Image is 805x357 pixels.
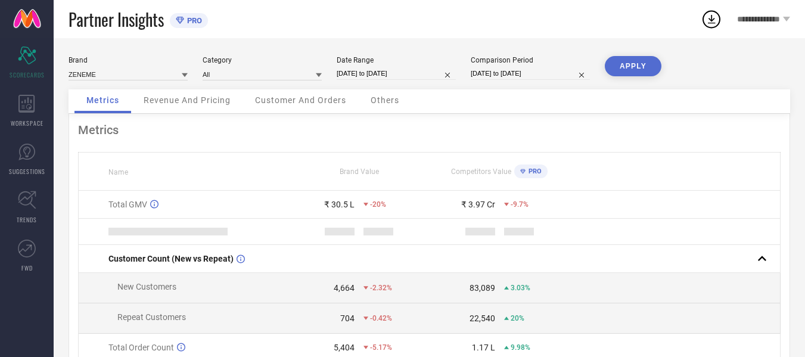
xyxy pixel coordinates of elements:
div: Date Range [337,56,456,64]
span: Partner Insights [69,7,164,32]
span: 20% [511,314,524,322]
div: ₹ 3.97 Cr [461,200,495,209]
span: -0.42% [370,314,392,322]
span: Total GMV [108,200,147,209]
span: Revenue And Pricing [144,95,231,105]
span: -2.32% [370,284,392,292]
span: Brand Value [340,167,379,176]
div: Comparison Period [471,56,590,64]
div: 22,540 [470,313,495,323]
span: 3.03% [511,284,530,292]
span: Repeat Customers [117,312,186,322]
input: Select date range [337,67,456,80]
span: Total Order Count [108,343,174,352]
span: Name [108,168,128,176]
span: TRENDS [17,215,37,224]
span: FWD [21,263,33,272]
span: WORKSPACE [11,119,43,128]
span: PRO [526,167,542,175]
div: 704 [340,313,355,323]
div: 5,404 [334,343,355,352]
span: Customer And Orders [255,95,346,105]
span: Competitors Value [451,167,511,176]
span: -5.17% [370,343,392,352]
div: Metrics [78,123,781,137]
span: Others [371,95,399,105]
div: 83,089 [470,283,495,293]
span: -20% [370,200,386,209]
span: Customer Count (New vs Repeat) [108,254,234,263]
span: PRO [184,16,202,25]
button: APPLY [605,56,661,76]
span: SCORECARDS [10,70,45,79]
span: 9.98% [511,343,530,352]
div: ₹ 30.5 L [324,200,355,209]
div: Category [203,56,322,64]
span: New Customers [117,282,176,291]
div: Brand [69,56,188,64]
div: Open download list [701,8,722,30]
input: Select comparison period [471,67,590,80]
div: 1.17 L [472,343,495,352]
span: -9.7% [511,200,529,209]
span: Metrics [86,95,119,105]
div: 4,664 [334,283,355,293]
span: SUGGESTIONS [9,167,45,176]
